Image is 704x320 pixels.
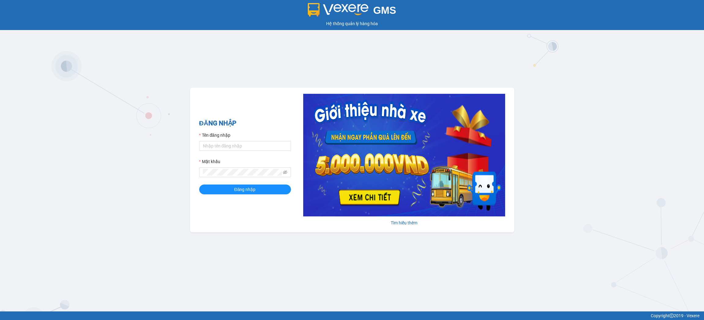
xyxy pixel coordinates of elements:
div: Tìm hiểu thêm [303,219,505,226]
label: Mật khẩu [199,158,220,165]
span: eye-invisible [283,170,287,174]
input: Tên đăng nhập [199,141,291,151]
h2: ĐĂNG NHẬP [199,118,291,128]
span: Đăng nhập [234,186,256,193]
a: GMS [308,9,396,14]
input: Mật khẩu [203,169,282,176]
span: GMS [373,5,396,16]
img: banner-0 [303,94,505,216]
span: copyright [669,314,674,318]
label: Tên đăng nhập [199,132,230,139]
button: Đăng nhập [199,185,291,194]
img: logo 2 [308,3,368,17]
div: Hệ thống quản lý hàng hóa [2,20,702,27]
div: Copyright 2019 - Vexere [5,312,699,319]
